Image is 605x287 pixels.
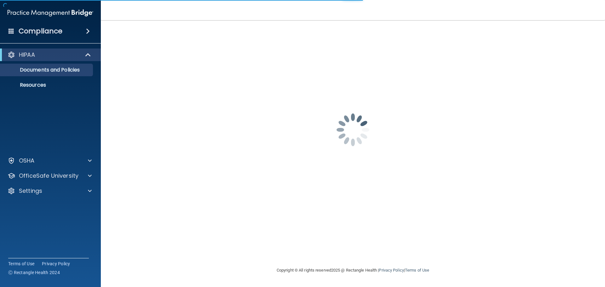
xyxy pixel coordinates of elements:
img: spinner.e123f6fc.gif [321,98,384,161]
p: Resources [4,82,90,88]
a: Terms of Use [8,261,34,267]
span: Ⓒ Rectangle Health 2024 [8,269,60,276]
h4: Compliance [19,27,62,36]
p: Documents and Policies [4,67,90,73]
p: Settings [19,187,42,195]
a: Settings [8,187,92,195]
a: HIPAA [8,51,91,59]
a: OfficeSafe University [8,172,92,180]
img: PMB logo [8,7,93,19]
p: HIPAA [19,51,35,59]
a: Terms of Use [405,268,429,273]
a: Privacy Policy [379,268,404,273]
a: OSHA [8,157,92,164]
div: Copyright © All rights reserved 2025 @ Rectangle Health | | [238,260,468,280]
a: Privacy Policy [42,261,70,267]
p: OfficeSafe University [19,172,78,180]
p: OSHA [19,157,35,164]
